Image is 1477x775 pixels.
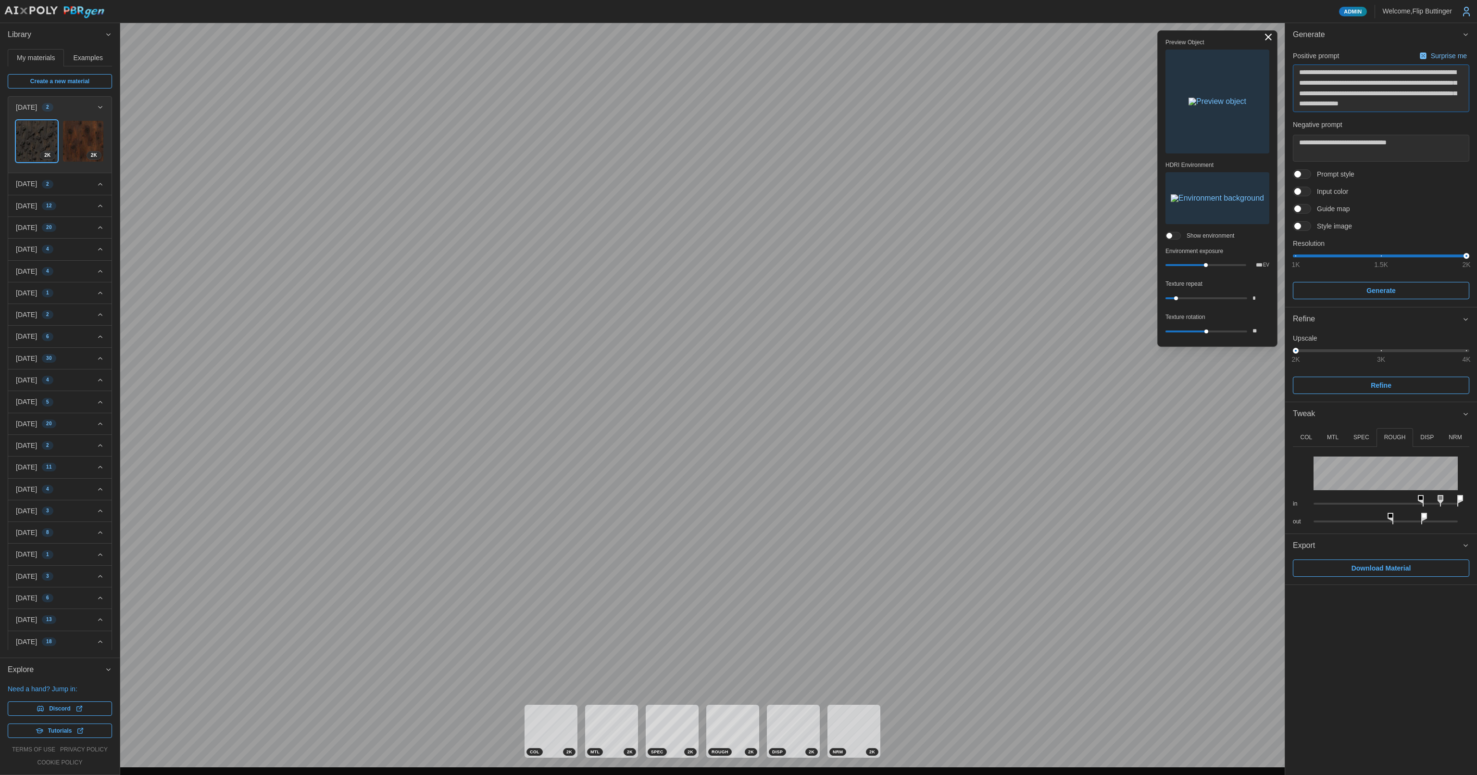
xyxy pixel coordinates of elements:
p: DISP [1420,433,1434,442]
div: Refine [1285,331,1477,402]
p: [DATE] [16,310,37,319]
button: [DATE]2 [8,97,112,118]
button: Tweak [1285,402,1477,426]
span: 1 [46,289,49,297]
p: Upscale [1293,333,1469,343]
button: Preview object [1165,50,1269,153]
p: Texture rotation [1165,313,1269,321]
span: 2 K [869,749,875,755]
button: [DATE]3 [8,566,112,587]
button: Refine [1293,377,1469,394]
span: 4 [46,267,49,275]
p: [DATE] [16,462,37,472]
p: COL [1300,433,1312,442]
span: 2 K [44,152,50,159]
button: [DATE]2 [8,435,112,456]
span: 2 [46,442,49,449]
span: 2 K [748,749,754,755]
span: Tutorials [48,724,72,737]
button: Surprise me [1417,49,1469,63]
span: Discord [49,702,71,715]
span: 2 [46,311,49,318]
button: [DATE]18 [8,631,112,652]
button: [DATE]1 [8,544,112,565]
p: SPEC [1353,433,1369,442]
span: Prompt style [1311,169,1354,179]
button: [DATE]5 [8,391,112,412]
p: in [1293,500,1306,508]
span: 1 [46,551,49,559]
a: Create a new material [8,74,112,89]
p: [DATE] [16,506,37,516]
span: My materials [17,54,55,61]
button: [DATE]2 [8,173,112,194]
p: [DATE] [16,528,37,537]
p: [DATE] [16,615,37,624]
p: MTL [1327,433,1339,442]
span: Tweak [1293,402,1462,426]
img: Preview object [1189,98,1246,105]
p: [DATE] [16,593,37,603]
p: [DATE] [16,572,37,581]
a: Tutorials [8,724,112,738]
span: Create a new material [30,75,89,88]
div: Export [1285,557,1477,584]
p: Negative prompt [1293,120,1469,129]
img: Environment background [1171,194,1264,202]
p: [DATE] [16,201,37,211]
button: [DATE]4 [8,369,112,391]
a: qMIxXr8pMgh1lzbU5T9K2K [16,120,58,162]
span: 6 [46,594,49,602]
p: [DATE] [16,375,37,385]
div: [DATE]2 [8,118,112,173]
span: Generate [1366,282,1396,299]
span: Examples [74,54,103,61]
button: Refine [1285,307,1477,331]
a: terms of use [12,746,55,754]
button: Export [1285,534,1477,558]
span: 2 K [91,152,97,159]
p: [DATE] [16,102,37,112]
p: [DATE] [16,484,37,494]
span: 5 [46,398,49,406]
span: 2 K [809,749,814,755]
button: [DATE]6 [8,587,112,609]
span: 2 K [566,749,572,755]
p: Resolution [1293,239,1469,248]
p: [DATE] [16,267,37,276]
button: Generate [1293,282,1469,299]
p: Positive prompt [1293,51,1339,61]
p: [DATE] [16,223,37,232]
p: [DATE] [16,331,37,341]
span: NRM [833,749,843,755]
button: [DATE]1 [8,282,112,304]
span: Show environment [1181,232,1234,240]
span: 13 [46,616,52,623]
span: DISP [772,749,783,755]
span: 30 [46,355,52,362]
span: 18 [46,638,52,646]
span: 8 [46,529,49,536]
span: 2 K [627,749,633,755]
p: Need a hand? Jump in: [8,684,112,694]
p: [DATE] [16,441,37,450]
p: Surprise me [1431,51,1469,61]
button: [DATE]4 [8,261,112,282]
button: [DATE]2 [8,304,112,325]
p: [DATE] [16,549,37,559]
p: out [1293,518,1306,526]
p: [DATE] [16,637,37,647]
span: 3 [46,507,49,515]
span: 2 [46,180,49,188]
div: Generate [1285,47,1477,307]
span: Refine [1371,377,1391,394]
span: ROUGH [712,749,728,755]
img: K6bYPZBSD4XLCui7cmNq [63,121,104,162]
span: Explore [8,658,105,682]
button: [DATE]30 [8,348,112,369]
span: 12 [46,202,52,210]
img: AIxPoly PBRgen [4,6,105,19]
a: privacy policy [60,746,108,754]
p: [DATE] [16,354,37,363]
button: [DATE]13 [8,609,112,630]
